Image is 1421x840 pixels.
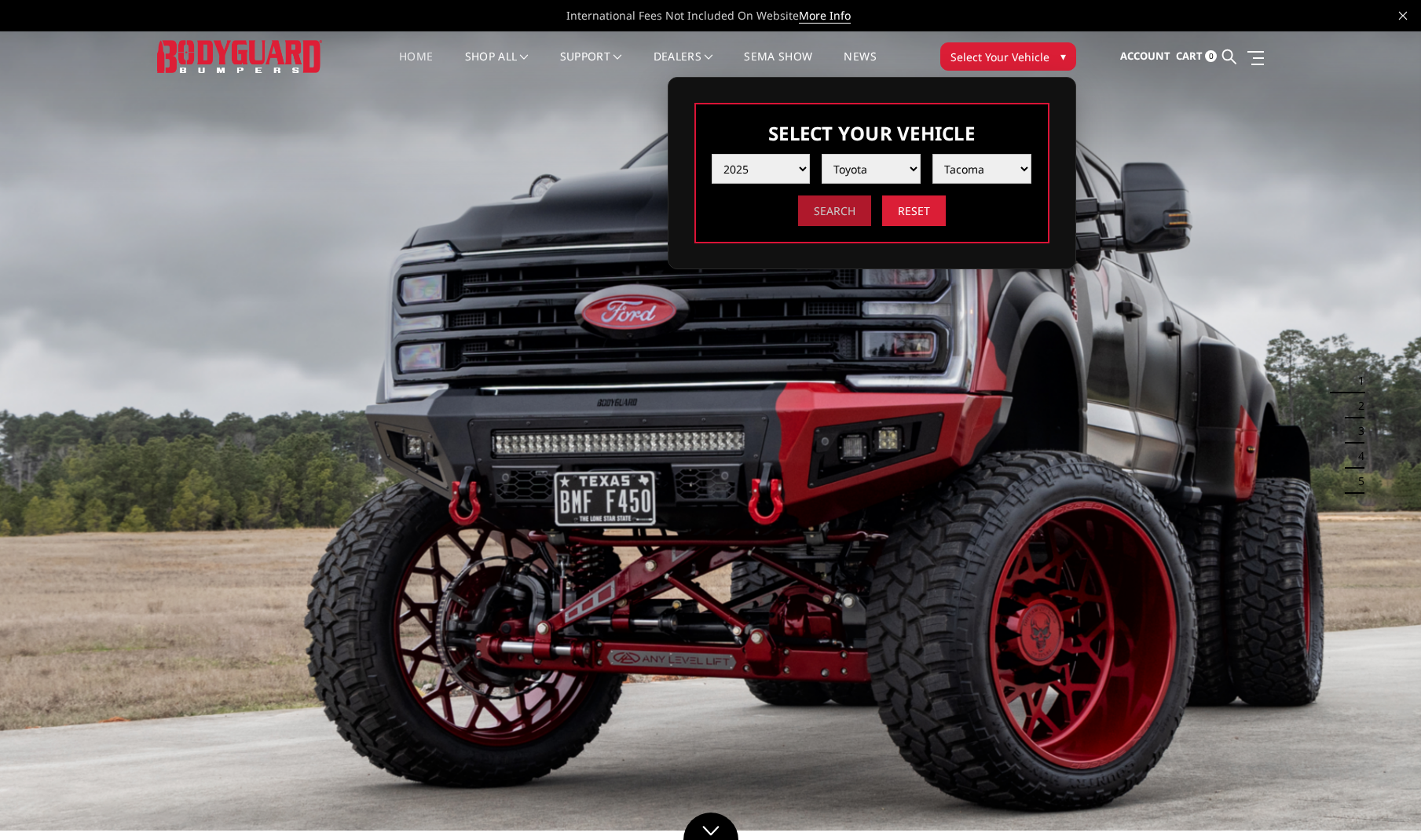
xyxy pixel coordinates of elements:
button: Select Your Vehicle [940,42,1076,71]
span: 0 [1205,50,1217,62]
a: Account [1120,35,1170,78]
button: 1 of 5 [1349,368,1364,393]
img: BODYGUARD BUMPERS [157,40,322,72]
span: Select Your Vehicle [950,49,1049,65]
a: shop all [465,51,529,82]
button: 2 of 5 [1349,393,1364,418]
a: SEMA Show [744,51,812,82]
input: Reset [882,195,946,226]
a: News [844,51,876,82]
span: Account [1120,49,1170,63]
span: Cart [1176,49,1203,63]
a: Dealers [654,51,713,82]
button: 3 of 5 [1349,418,1364,444]
span: ▾ [1060,48,1066,64]
iframe: Chat Widget [1342,765,1421,840]
button: 4 of 5 [1349,444,1364,469]
h3: Select Your Vehicle [712,120,1032,146]
input: Search [798,195,871,226]
a: Support [560,51,622,82]
a: Click to Down [683,813,738,840]
button: 5 of 5 [1349,469,1364,494]
a: Cart 0 [1176,35,1217,78]
a: Home [399,51,433,82]
a: More Info [799,8,851,24]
